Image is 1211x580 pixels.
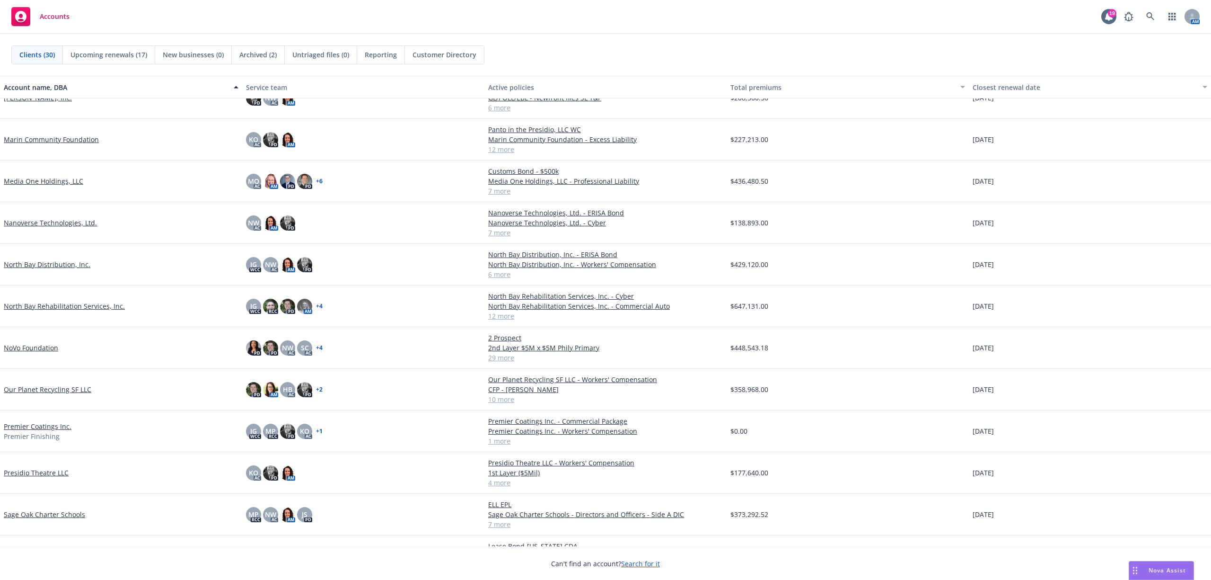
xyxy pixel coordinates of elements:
img: photo [297,382,312,397]
span: JS [302,509,307,519]
span: [DATE] [973,343,994,353]
a: + 2 [316,387,323,393]
button: Nova Assist [1129,561,1194,580]
span: [DATE] [973,218,994,228]
span: MP [265,426,276,436]
div: 19 [1108,9,1116,18]
span: [DATE] [973,509,994,519]
img: photo [280,174,295,189]
span: KO [300,426,309,436]
span: KO [249,134,258,144]
span: MQ [248,176,259,186]
span: Customer Directory [412,50,476,60]
img: photo [280,215,295,231]
a: 2 Prospect [488,333,723,343]
img: photo [263,382,278,397]
span: [DATE] [973,384,994,394]
span: $448,543.18 [730,343,768,353]
a: 10 more [488,394,723,404]
div: Active policies [488,82,723,92]
span: Archived (2) [239,50,277,60]
a: Premier Coatings Inc. - Workers' Compensation [488,426,723,436]
span: $373,292.52 [730,509,768,519]
span: JG [250,259,257,269]
img: photo [297,299,312,314]
span: Premier Finishing [4,431,60,441]
a: Report a Bug [1119,7,1138,26]
a: 6 more [488,269,723,279]
a: Our Planet Recycling SF LLC [4,384,91,394]
img: photo [263,132,278,147]
span: [DATE] [973,426,994,436]
button: Service team [242,76,484,98]
span: Nova Assist [1149,566,1186,574]
span: HB [283,384,292,394]
a: North Bay Distribution, Inc. [4,259,90,269]
img: photo [280,507,295,522]
a: North Bay Rehabilitation Services, Inc. - Commercial Auto [488,301,723,311]
a: Accounts [8,3,73,30]
span: [DATE] [973,259,994,269]
button: Total premiums [727,76,969,98]
span: [DATE] [973,134,994,144]
span: [DATE] [973,468,994,478]
img: photo [263,299,278,314]
img: photo [297,257,312,272]
span: Reporting [365,50,397,60]
a: Presidio Theatre LLC - Workers' Compensation [488,458,723,468]
button: Closest renewal date [969,76,1211,98]
a: + 1 [316,428,323,434]
a: 7 more [488,519,723,529]
a: Marin Community Foundation - Excess Liability [488,134,723,144]
img: photo [297,174,312,189]
span: Untriaged files (0) [292,50,349,60]
a: + 6 [316,178,323,184]
span: JG [250,301,257,311]
a: Nanoverse Technologies, Ltd. [4,218,97,228]
a: 4 more [488,478,723,488]
span: [DATE] [973,301,994,311]
a: 7 more [488,186,723,196]
a: Premier Coatings Inc. [4,421,71,431]
span: $0.00 [730,426,747,436]
img: photo [280,465,295,481]
span: New businesses (0) [163,50,224,60]
span: $227,213.00 [730,134,768,144]
img: photo [280,132,295,147]
div: Service team [246,82,481,92]
span: $647,131.00 [730,301,768,311]
a: + 4 [316,303,323,309]
span: [DATE] [973,176,994,186]
a: Marin Community Foundation [4,134,99,144]
a: Presidio Theatre LLC [4,468,69,478]
a: ELL EPL [488,500,723,509]
span: Upcoming renewals (17) [70,50,147,60]
span: $358,968.00 [730,384,768,394]
span: NW [282,343,293,353]
span: JG [250,426,257,436]
img: photo [263,465,278,481]
a: Our Planet Recycling SF LLC - Workers' Compensation [488,375,723,384]
a: North Bay Rehabilitation Services, Inc. - Cyber [488,291,723,301]
a: NoVo Foundation [4,343,58,353]
img: photo [263,174,278,189]
a: + 4 [316,345,323,351]
span: SC [301,343,309,353]
a: 6 more [488,103,723,113]
img: photo [280,424,295,439]
a: 12 more [488,311,723,321]
div: Closest renewal date [973,82,1197,92]
span: Clients (30) [19,50,55,60]
a: Lease Bond-[US_STATE] CDA [488,541,723,551]
a: Search [1141,7,1160,26]
div: Account name, DBA [4,82,228,92]
img: photo [280,257,295,272]
span: $177,640.00 [730,468,768,478]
